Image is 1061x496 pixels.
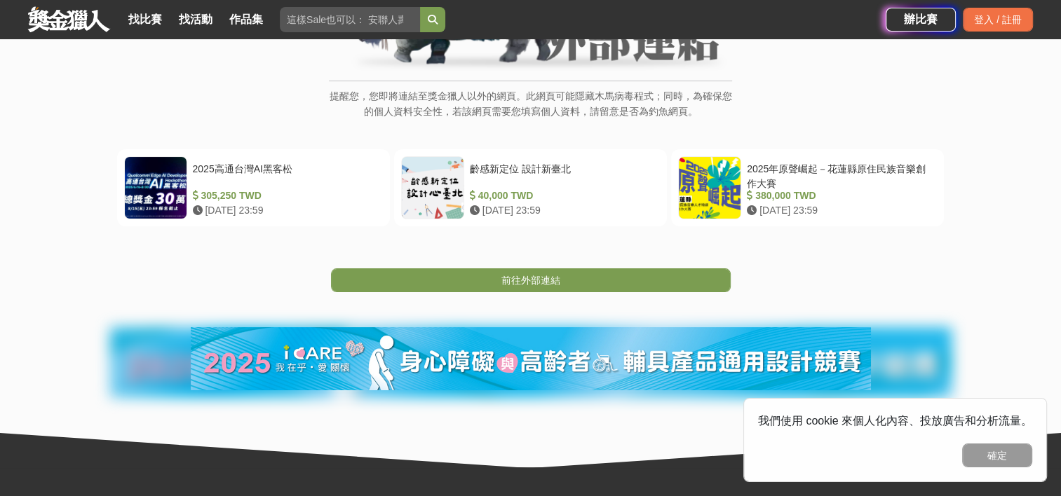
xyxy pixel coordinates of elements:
span: 我們使用 cookie 來個人化內容、投放廣告和分析流量。 [758,415,1032,427]
button: 確定 [962,443,1032,467]
div: 2025高通台灣AI黑客松 [193,162,377,188]
div: 40,000 TWD [470,188,654,203]
p: 提醒您，您即將連結至獎金獵人以外的網頁。此網頁可能隱藏木馬病毒程式；同時，為確保您的個人資料安全性，若該網頁需要您填寫個人資料，請留意是否為釣魚網頁。 [329,88,732,134]
input: 這樣Sale也可以： 安聯人壽創意銷售法募集 [280,7,420,32]
div: 登入 / 註冊 [963,8,1033,32]
a: 齡感新定位 設計新臺北 40,000 TWD [DATE] 23:59 [394,149,667,226]
a: 辦比賽 [886,8,956,32]
a: 2025年原聲崛起－花蓮縣原住民族音樂創作大賽 380,000 TWD [DATE] 23:59 [671,149,944,226]
div: 305,250 TWD [193,188,377,203]
img: 82ada7f3-464c-43f2-bb4a-5bc5a90ad784.jpg [191,327,871,390]
a: 找活動 [173,10,218,29]
a: 前往外部連結 [331,268,731,292]
div: [DATE] 23:59 [747,203,931,218]
div: [DATE] 23:59 [470,203,654,218]
div: [DATE] 23:59 [193,203,377,218]
div: 2025年原聲崛起－花蓮縣原住民族音樂創作大賽 [747,162,931,188]
a: 找比賽 [123,10,168,29]
span: 前往外部連結 [501,275,560,286]
div: 380,000 TWD [747,188,931,203]
div: 齡感新定位 設計新臺北 [470,162,654,188]
a: 2025高通台灣AI黑客松 305,250 TWD [DATE] 23:59 [117,149,390,226]
a: 作品集 [224,10,269,29]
